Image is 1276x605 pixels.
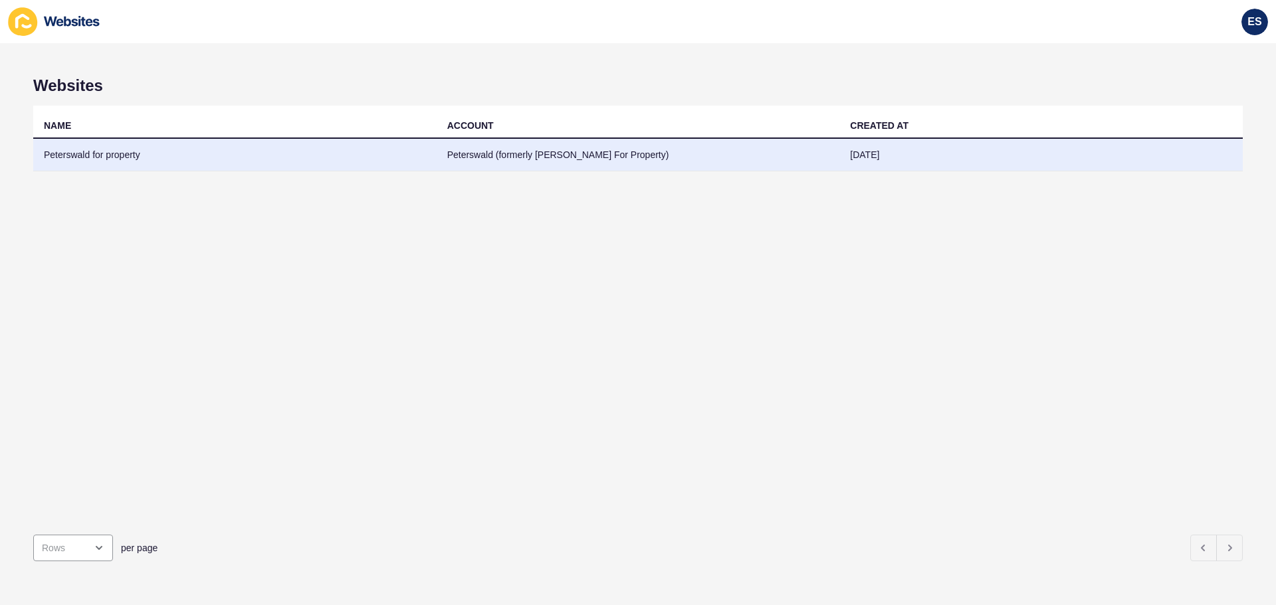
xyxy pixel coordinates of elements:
td: [DATE] [839,139,1243,171]
div: CREATED AT [850,119,908,132]
div: NAME [44,119,71,132]
h1: Websites [33,76,1243,95]
span: per page [121,541,158,555]
span: ES [1247,15,1261,29]
td: Peterswald (formerly [PERSON_NAME] For Property) [437,139,840,171]
td: Peterswald for property [33,139,437,171]
div: open menu [33,535,113,561]
div: ACCOUNT [447,119,494,132]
